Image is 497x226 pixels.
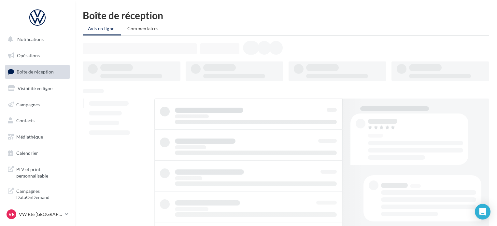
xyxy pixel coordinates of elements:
a: Calendrier [4,146,71,160]
a: PLV et print personnalisable [4,162,71,181]
span: Contacts [16,118,35,123]
span: Opérations [17,53,40,58]
a: Contacts [4,114,71,127]
span: Boîte de réception [17,69,54,74]
a: Opérations [4,49,71,62]
p: VW Rte [GEOGRAPHIC_DATA] [19,211,62,218]
a: Campagnes DataOnDemand [4,184,71,203]
span: Notifications [17,36,44,42]
span: Commentaires [127,26,159,31]
button: Notifications [4,33,68,46]
a: Visibilité en ligne [4,82,71,95]
span: Calendrier [16,150,38,156]
span: Campagnes [16,101,40,107]
a: Boîte de réception [4,65,71,79]
div: Open Intercom Messenger [475,204,490,219]
span: Médiathèque [16,134,43,140]
a: Campagnes [4,98,71,112]
a: VR VW Rte [GEOGRAPHIC_DATA] [5,208,70,220]
span: Campagnes DataOnDemand [16,187,67,201]
div: Boîte de réception [83,10,489,20]
a: Médiathèque [4,130,71,144]
span: Visibilité en ligne [18,86,52,91]
span: PLV et print personnalisable [16,165,67,179]
span: VR [8,211,15,218]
